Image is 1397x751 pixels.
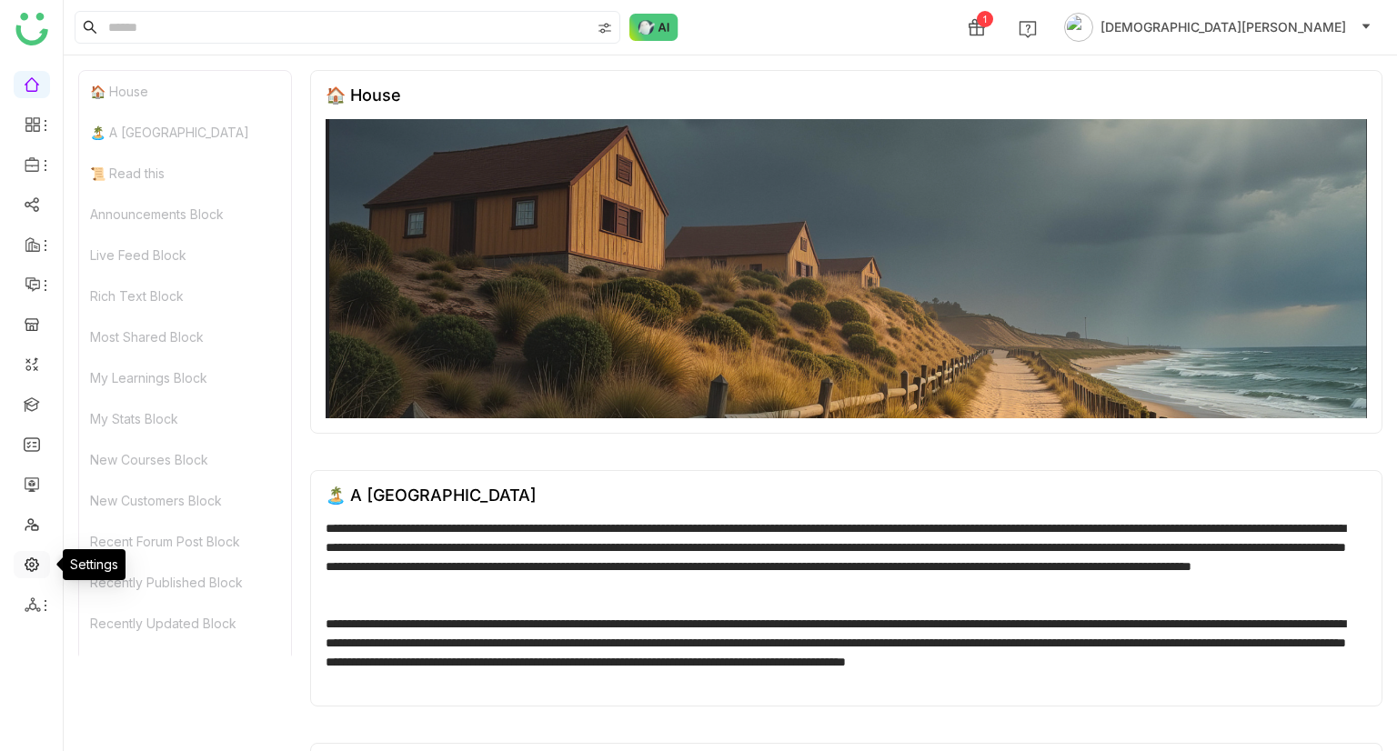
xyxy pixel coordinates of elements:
[79,644,291,685] div: Shared By Me Block
[79,562,291,603] div: Recently Published Block
[79,275,291,316] div: Rich Text Block
[598,21,612,35] img: search-type.svg
[79,521,291,562] div: Recent Forum Post Block
[79,194,291,235] div: Announcements Block
[63,549,126,580] div: Settings
[79,357,291,398] div: My Learnings Block
[629,14,678,41] img: ask-buddy-normal.svg
[79,235,291,275] div: Live Feed Block
[15,13,48,45] img: logo
[1064,13,1093,42] img: avatar
[326,486,537,505] div: 🏝️ A [GEOGRAPHIC_DATA]
[79,316,291,357] div: Most Shared Block
[326,119,1367,418] img: 68553b2292361c547d91f02a
[79,439,291,480] div: New Courses Block
[977,11,993,27] div: 1
[79,71,291,112] div: 🏠 House
[1060,13,1375,42] button: [DEMOGRAPHIC_DATA][PERSON_NAME]
[79,398,291,439] div: My Stats Block
[326,85,401,105] div: 🏠 House
[1019,20,1037,38] img: help.svg
[1101,17,1346,37] span: [DEMOGRAPHIC_DATA][PERSON_NAME]
[79,603,291,644] div: Recently Updated Block
[79,480,291,521] div: New Customers Block
[79,112,291,153] div: 🏝️ A [GEOGRAPHIC_DATA]
[79,153,291,194] div: 📜 Read this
